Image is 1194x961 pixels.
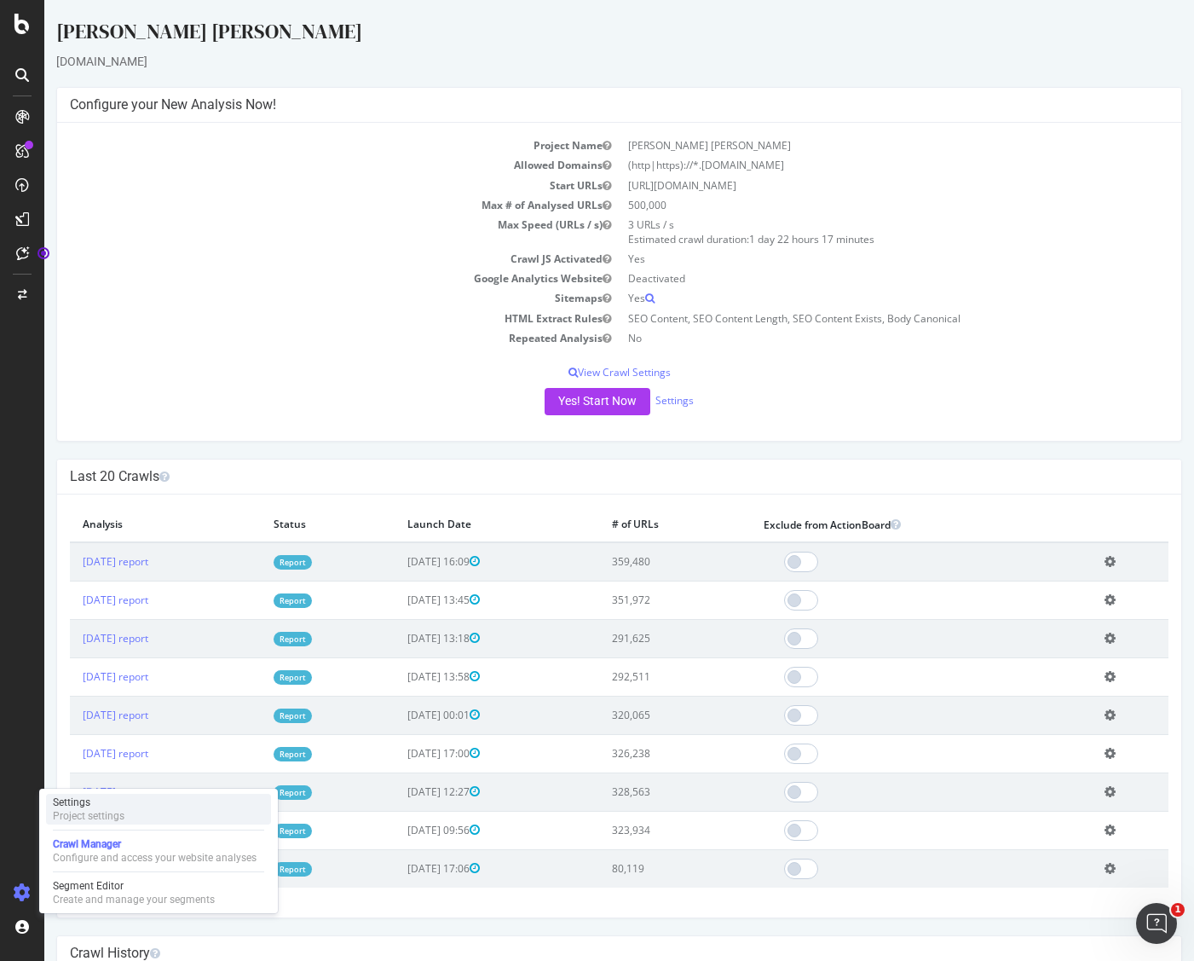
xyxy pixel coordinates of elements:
td: SEO Content, SEO Content Length, SEO Content Exists, Body Canonical [575,309,1125,328]
span: 1 day 22 hours 17 minutes [705,232,830,246]
td: Deactivated [575,269,1125,288]
a: [DATE] report [38,593,104,607]
a: [DATE] report [38,823,104,837]
a: [DATE] report [38,784,104,799]
div: Tooltip anchor [36,246,51,261]
a: Report [229,632,268,646]
div: Settings [53,796,124,809]
a: Report [229,593,268,608]
td: 328,563 [555,773,707,811]
span: [DATE] 13:18 [363,631,435,645]
a: SettingsProject settings [46,794,271,825]
h4: Configure your New Analysis Now! [26,96,1124,113]
span: [DATE] 13:45 [363,593,435,607]
td: [PERSON_NAME] [PERSON_NAME] [575,136,1125,155]
td: Yes [575,249,1125,269]
td: 292,511 [555,657,707,696]
th: Status [216,507,350,542]
span: [DATE] 17:06 [363,861,435,876]
a: [DATE] report [38,631,104,645]
p: View Crawl Settings [26,365,1124,379]
a: [DATE] report [38,746,104,761]
div: Crawl Manager [53,837,257,851]
div: [PERSON_NAME] [PERSON_NAME] [12,17,1138,53]
td: 326,238 [555,734,707,773]
th: Exclude from ActionBoard [707,507,1047,542]
a: [DATE] report [38,554,104,569]
a: [DATE] report [38,708,104,722]
span: 1 [1171,903,1185,917]
td: Google Analytics Website [26,269,575,288]
a: [DATE] report [38,861,104,876]
td: 320,065 [555,696,707,734]
div: Configure and access your website analyses [53,851,257,865]
td: 3 URLs / s Estimated crawl duration: [575,215,1125,249]
span: [DATE] 17:00 [363,746,435,761]
td: Max Speed (URLs / s) [26,215,575,249]
td: Start URLs [26,176,575,195]
td: Yes [575,288,1125,308]
a: Report [229,824,268,838]
div: [DOMAIN_NAME] [12,53,1138,70]
td: HTML Extract Rules [26,309,575,328]
div: Project settings [53,809,124,823]
span: [DATE] 13:58 [363,669,435,684]
td: 500,000 [575,195,1125,215]
td: 323,934 [555,811,707,849]
td: Allowed Domains [26,155,575,175]
a: Report [229,670,268,685]
div: Segment Editor [53,879,215,893]
span: [DATE] 12:27 [363,784,435,799]
a: Report [229,555,268,570]
th: Launch Date [350,507,556,542]
a: [DATE] report [38,669,104,684]
th: Analysis [26,507,216,542]
span: [DATE] 00:01 [363,708,435,722]
td: 359,480 [555,542,707,582]
td: 291,625 [555,619,707,657]
td: Sitemaps [26,288,575,308]
a: Report [229,785,268,800]
th: # of URLs [555,507,707,542]
a: Report [229,862,268,877]
a: Settings [611,393,649,408]
div: Create and manage your segments [53,893,215,906]
a: Segment EditorCreate and manage your segments [46,877,271,908]
td: [URL][DOMAIN_NAME] [575,176,1125,195]
td: 351,972 [555,581,707,619]
td: (http|https)://*.[DOMAIN_NAME] [575,155,1125,175]
td: No [575,328,1125,348]
iframe: Intercom live chat [1136,903,1177,944]
td: 80,119 [555,849,707,888]
td: Project Name [26,136,575,155]
a: Report [229,747,268,761]
a: Crawl ManagerConfigure and access your website analyses [46,836,271,866]
button: Yes! Start Now [500,388,606,415]
span: [DATE] 16:09 [363,554,435,569]
a: Report [229,709,268,723]
td: Max # of Analysed URLs [26,195,575,215]
td: Repeated Analysis [26,328,575,348]
span: [DATE] 09:56 [363,823,435,837]
h4: Last 20 Crawls [26,468,1124,485]
td: Crawl JS Activated [26,249,575,269]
